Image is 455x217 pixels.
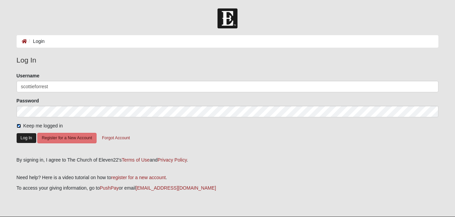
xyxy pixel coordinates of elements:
a: Privacy Policy [158,157,187,163]
a: PushPay [100,185,119,191]
button: Forgot Account [98,133,134,143]
label: Username [17,72,40,79]
button: Log In [17,133,36,143]
input: Keep me logged in [17,124,21,128]
img: Church of Eleven22 Logo [218,8,237,28]
a: register for a new account [111,175,166,180]
legend: Log In [17,55,439,66]
label: Password [17,97,39,104]
a: Terms of Use [122,157,149,163]
p: Need help? Here is a video tutorial on how to . [17,174,439,181]
button: Register for a New Account [37,133,96,143]
span: Keep me logged in [23,123,63,128]
li: Login [27,38,45,45]
div: By signing in, I agree to The Church of Eleven22's and . [17,156,439,164]
a: [EMAIL_ADDRESS][DOMAIN_NAME] [136,185,216,191]
p: To access your giving information, go to or email [17,185,439,192]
